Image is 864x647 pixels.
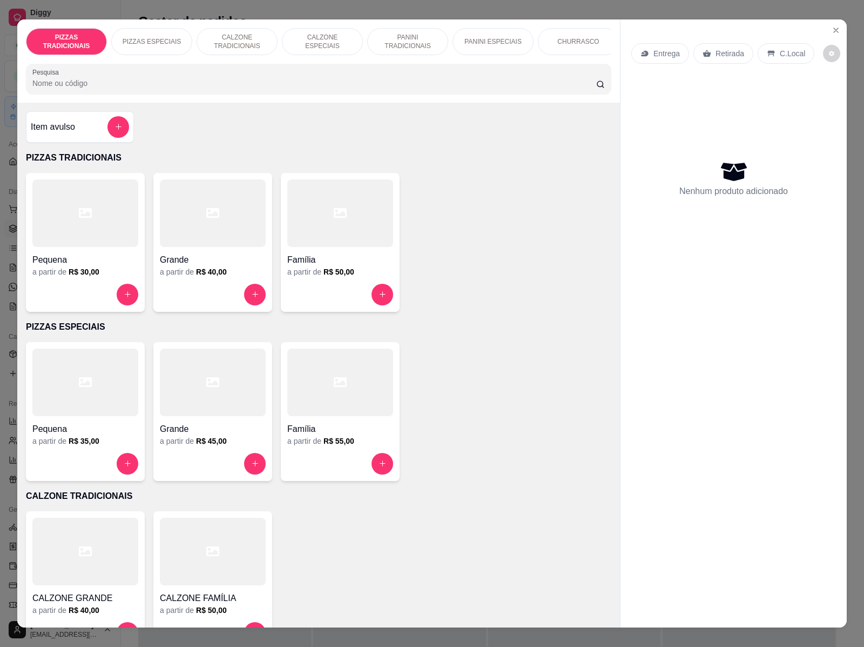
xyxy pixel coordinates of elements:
[372,453,393,475] button: increase-product-quantity
[287,266,393,277] div: a partir de
[32,254,138,266] h4: Pequena
[160,254,266,266] h4: Grande
[287,254,393,266] h4: Família
[323,266,354,277] h6: R$ 50,00
[780,48,805,59] p: C.Local
[69,436,99,446] h6: R$ 35,00
[244,284,266,305] button: increase-product-quantity
[244,453,266,475] button: increase-product-quantity
[32,605,138,616] div: a partir de
[32,78,596,89] input: Pesquisa
[32,592,138,605] h4: CALZONE GRANDE
[291,33,354,50] p: CALZONE ESPECIAIS
[160,592,266,605] h4: CALZONE FAMÍLIA
[823,45,840,62] button: decrease-product-quantity
[32,266,138,277] div: a partir de
[31,121,75,134] h4: Item avulso
[117,622,138,644] button: increase-product-quantity
[196,605,227,616] h6: R$ 50,00
[376,33,439,50] p: PANINI TRADICIONAIS
[32,68,63,77] label: Pesquisa
[32,436,138,446] div: a partir de
[26,490,611,503] p: CALZONE TRADICIONAIS
[160,266,266,277] div: a partir de
[160,605,266,616] div: a partir de
[69,266,99,277] h6: R$ 30,00
[26,321,611,333] p: PIZZAS ESPECIAIS
[32,423,138,436] h4: Pequena
[35,33,98,50] p: PIZZAS TRADICIONAIS
[464,37,522,46] p: PANINI ESPECIAIS
[117,453,138,475] button: increase-product-quantity
[206,33,268,50] p: CALZONE TRADICIONAIS
[827,22,845,39] button: Close
[123,37,181,46] p: PIZZAS ESPECIAIS
[323,436,354,446] h6: R$ 55,00
[26,151,611,164] p: PIZZAS TRADICIONAIS
[372,284,393,305] button: increase-product-quantity
[107,116,129,138] button: add-separate-item
[196,436,227,446] h6: R$ 45,00
[287,423,393,436] h4: Família
[160,423,266,436] h4: Grande
[715,48,744,59] p: Retirada
[160,436,266,446] div: a partir de
[653,48,680,59] p: Entrega
[244,622,266,644] button: increase-product-quantity
[117,284,138,305] button: increase-product-quantity
[679,185,788,198] p: Nenhum produto adicionado
[287,436,393,446] div: a partir de
[69,605,99,616] h6: R$ 40,00
[196,266,227,277] h6: R$ 40,00
[557,37,599,46] p: CHURRASCO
